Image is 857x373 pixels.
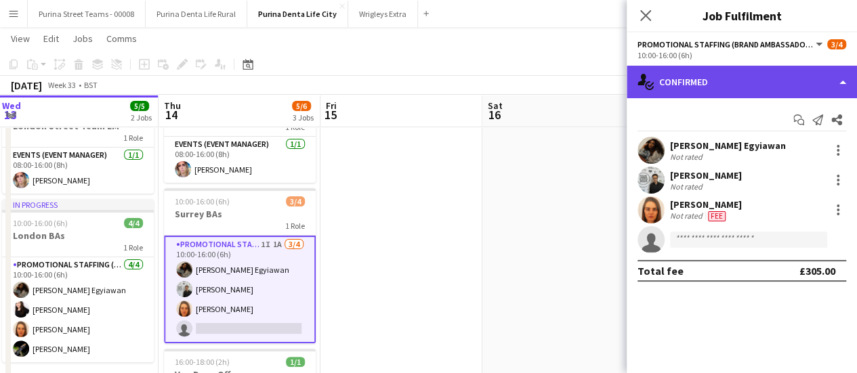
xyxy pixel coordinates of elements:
[2,89,154,194] app-job-card: In progress08:00-16:00 (8h)1/1London Street Team EM1 RoleEvents (Event Manager)1/108:00-16:00 (8h...
[13,218,68,228] span: 10:00-16:00 (6h)
[799,264,835,278] div: £305.00
[164,208,316,220] h3: Surrey BAs
[286,196,305,206] span: 3/4
[708,211,726,221] span: Fee
[292,101,311,111] span: 5/6
[175,357,230,367] span: 16:00-18:00 (2h)
[101,30,142,47] a: Comms
[670,169,742,181] div: [PERSON_NAME]
[670,211,705,221] div: Not rated
[637,264,684,278] div: Total fee
[2,148,154,194] app-card-role: Events (Event Manager)1/108:00-16:00 (8h)[PERSON_NAME]
[72,32,93,45] span: Jobs
[324,107,337,123] span: 15
[67,30,98,47] a: Jobs
[175,196,230,206] span: 10:00-16:00 (6h)
[627,66,857,98] div: Confirmed
[164,89,316,183] app-job-card: 08:00-16:00 (8h)1/1Surrey Street Team EM1 RoleEvents (Event Manager)1/108:00-16:00 (8h)[PERSON_NAME]
[45,80,79,90] span: Week 33
[2,199,154,362] app-job-card: In progress10:00-16:00 (6h)4/4London BAs1 RolePromotional Staffing (Brand Ambassadors)4/410:00-16...
[5,30,35,47] a: View
[627,7,857,24] h3: Job Fulfilment
[293,112,314,123] div: 3 Jobs
[2,199,154,210] div: In progress
[11,32,30,45] span: View
[670,198,742,211] div: [PERSON_NAME]
[670,181,705,192] div: Not rated
[106,32,137,45] span: Comms
[164,188,316,343] app-job-card: 10:00-16:00 (6h)3/4Surrey BAs1 RolePromotional Staffing (Brand Ambassadors)1I1A3/410:00-16:00 (6h...
[637,39,814,49] span: Promotional Staffing (Brand Ambassadors)
[2,229,154,242] h3: London BAs
[123,242,143,253] span: 1 Role
[637,39,824,49] button: Promotional Staffing (Brand Ambassadors)
[131,112,152,123] div: 2 Jobs
[286,357,305,367] span: 1/1
[164,137,316,183] app-card-role: Events (Event Manager)1/108:00-16:00 (8h)[PERSON_NAME]
[488,100,503,112] span: Sat
[84,80,98,90] div: BST
[247,1,348,27] button: Purina Denta Life City
[827,39,846,49] span: 3/4
[285,221,305,231] span: 1 Role
[38,30,64,47] a: Edit
[348,1,418,27] button: Wrigleys Extra
[705,211,728,221] div: Crew has different fees then in role
[2,100,21,112] span: Wed
[28,1,146,27] button: Purina Street Teams - 00008
[164,100,181,112] span: Thu
[637,50,846,60] div: 10:00-16:00 (6h)
[130,101,149,111] span: 5/5
[162,107,181,123] span: 14
[2,257,154,362] app-card-role: Promotional Staffing (Brand Ambassadors)4/410:00-16:00 (6h)[PERSON_NAME] Egyiawan[PERSON_NAME][PE...
[124,218,143,228] span: 4/4
[43,32,59,45] span: Edit
[670,139,786,152] div: [PERSON_NAME] Egyiawan
[670,152,705,162] div: Not rated
[486,107,503,123] span: 16
[123,133,143,143] span: 1 Role
[326,100,337,112] span: Fri
[11,79,42,92] div: [DATE]
[146,1,247,27] button: Purina Denta Life Rural
[164,236,316,343] app-card-role: Promotional Staffing (Brand Ambassadors)1I1A3/410:00-16:00 (6h)[PERSON_NAME] Egyiawan[PERSON_NAME...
